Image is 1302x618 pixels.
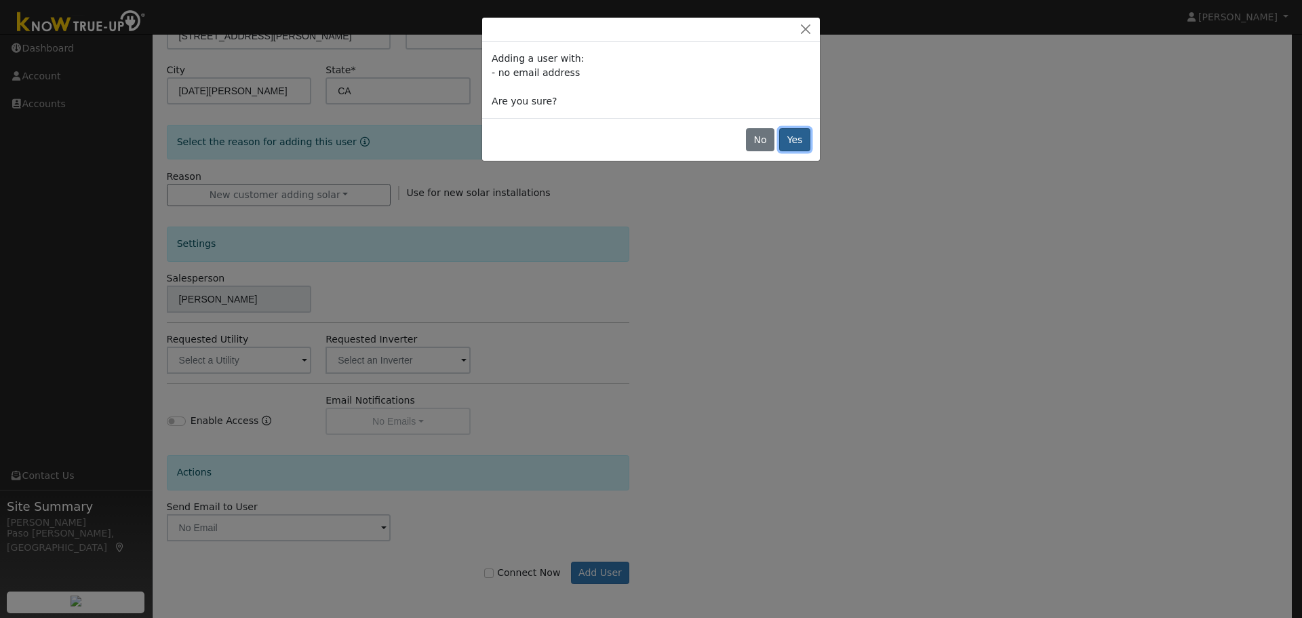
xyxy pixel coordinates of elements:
span: Adding a user with: [492,53,584,64]
button: Close [796,22,815,37]
span: Are you sure? [492,96,557,107]
button: No [746,128,774,151]
span: - no email address [492,67,580,78]
button: Yes [779,128,810,151]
